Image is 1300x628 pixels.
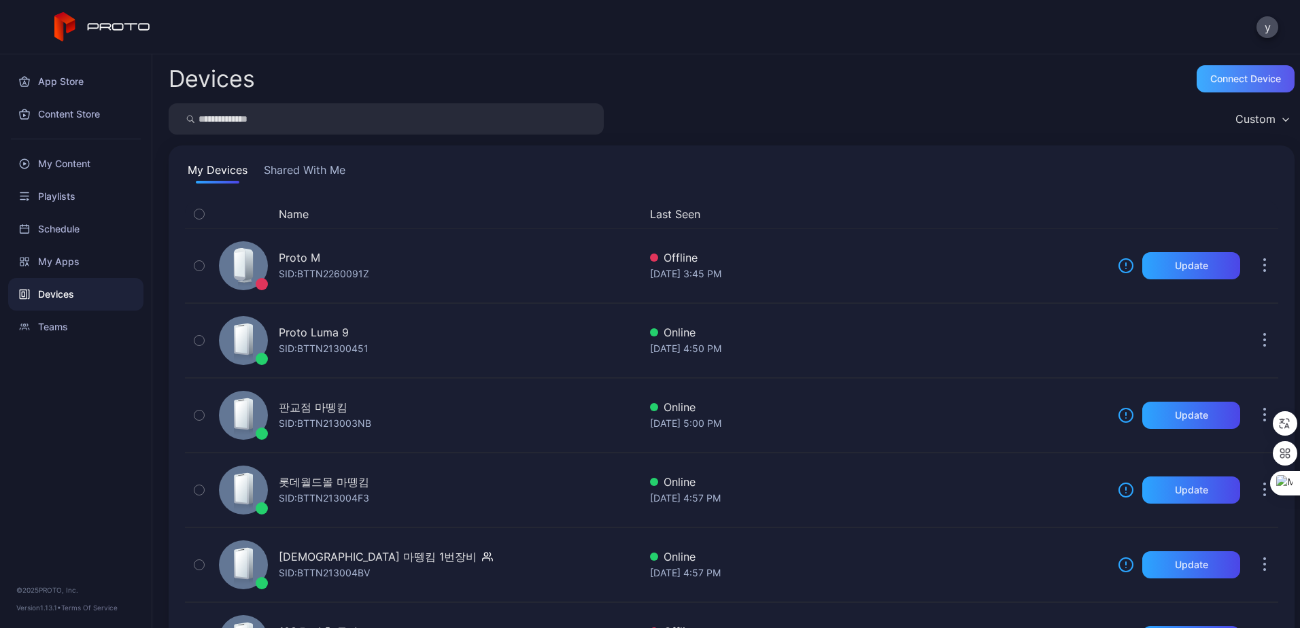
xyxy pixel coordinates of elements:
button: Update [1142,551,1240,578]
div: Options [1251,206,1278,222]
button: Last Seen [650,206,1101,222]
a: Terms Of Service [61,604,118,612]
div: 판교점 마뗑킴 [279,399,347,415]
div: Custom [1235,112,1276,126]
div: Online [650,399,1107,415]
a: My Apps [8,245,143,278]
button: My Devices [185,162,250,184]
button: Connect device [1197,65,1295,92]
div: SID: BTTN21300451 [279,341,369,357]
div: Connect device [1210,73,1281,84]
a: Schedule [8,213,143,245]
div: [DATE] 4:57 PM [650,490,1107,506]
a: Content Store [8,98,143,130]
div: © 2025 PROTO, Inc. [16,585,135,595]
div: Online [650,324,1107,341]
div: [DATE] 4:57 PM [650,565,1107,581]
div: SID: BTTN2260091Z [279,266,369,282]
div: Update Device [1112,206,1235,222]
div: Proto M [279,249,320,266]
button: Update [1142,476,1240,504]
div: Update [1175,485,1208,495]
div: Update [1175,260,1208,271]
div: [DATE] 4:50 PM [650,341,1107,357]
div: Offline [650,249,1107,266]
span: Version 1.13.1 • [16,604,61,612]
button: Update [1142,402,1240,429]
div: Online [650,474,1107,490]
div: [DEMOGRAPHIC_DATA] 마뗑킴 1번장비 [279,548,477,565]
a: Teams [8,311,143,343]
button: Shared With Me [261,162,348,184]
div: 롯데월드몰 마뗑킴 [279,474,369,490]
button: Update [1142,252,1240,279]
div: SID: BTTN213003NB [279,415,371,432]
div: [DATE] 5:00 PM [650,415,1107,432]
div: Update [1175,410,1208,421]
a: My Content [8,147,143,180]
div: Proto Luma 9 [279,324,349,341]
button: Name [279,206,309,222]
button: Custom [1229,103,1295,135]
div: SID: BTTN213004BV [279,565,370,581]
button: y [1256,16,1278,38]
a: App Store [8,65,143,98]
h2: Devices [169,67,255,91]
a: Devices [8,278,143,311]
div: SID: BTTN213004F3 [279,490,369,506]
div: Update [1175,559,1208,570]
div: Online [650,548,1107,565]
div: [DATE] 3:45 PM [650,266,1107,282]
a: Playlists [8,180,143,213]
